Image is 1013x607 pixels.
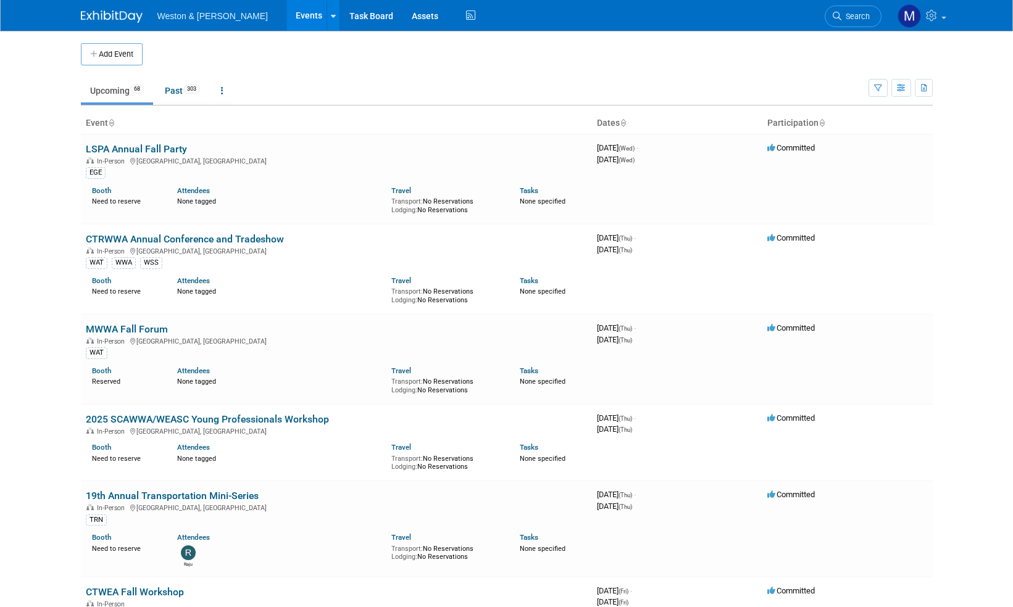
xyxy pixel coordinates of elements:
[86,246,587,255] div: [GEOGRAPHIC_DATA], [GEOGRAPHIC_DATA]
[597,233,636,242] span: [DATE]
[619,247,632,254] span: (Thu)
[97,157,128,165] span: In-Person
[86,336,587,345] div: [GEOGRAPHIC_DATA], [GEOGRAPHIC_DATA]
[92,533,111,542] a: Booth
[391,455,423,463] span: Transport:
[620,118,626,128] a: Sort by Start Date
[391,545,423,553] span: Transport:
[92,452,159,463] div: Need to reserve
[597,424,632,434] span: [DATE]
[520,533,538,542] a: Tasks
[86,413,329,425] a: 2025 SCAWWA/WEASC Young Professionals Workshop
[619,588,628,595] span: (Fri)
[177,195,382,206] div: None tagged
[97,504,128,512] span: In-Person
[108,118,114,128] a: Sort by Event Name
[767,233,815,242] span: Committed
[619,426,632,433] span: (Thu)
[391,186,411,195] a: Travel
[597,143,638,152] span: [DATE]
[86,502,587,512] div: [GEOGRAPHIC_DATA], [GEOGRAPHIC_DATA]
[597,413,636,423] span: [DATE]
[86,247,94,254] img: In-Person Event
[86,337,94,344] img: In-Person Event
[520,366,538,375] a: Tasks
[86,157,94,163] img: In-Person Event
[767,323,815,332] span: Committed
[97,247,128,255] span: In-Person
[391,366,411,375] a: Travel
[597,323,636,332] span: [DATE]
[619,337,632,344] span: (Thu)
[520,287,565,295] span: None specified
[81,10,143,23] img: ExhibitDay
[92,542,159,553] div: Need to reserve
[619,415,632,422] span: (Thu)
[92,443,111,452] a: Booth
[391,197,423,205] span: Transport:
[92,285,159,296] div: Need to reserve
[86,490,259,502] a: 19th Annual Transportation Mini-Series
[597,335,632,344] span: [DATE]
[183,85,200,94] span: 303
[391,296,417,304] span: Lodging:
[520,276,538,285] a: Tasks
[762,113,933,134] th: Participation
[634,413,636,423] span: -
[592,113,762,134] th: Dates
[597,245,632,254] span: [DATE]
[597,597,628,606] span: [DATE]
[86,323,168,335] a: MWWA Fall Forum
[112,257,136,268] div: WWA
[391,285,501,304] div: No Reservations No Reservations
[391,378,423,386] span: Transport:
[86,514,107,526] div: TRN
[177,375,382,386] div: None tagged
[767,586,815,595] span: Committed
[86,257,107,268] div: WAT
[92,195,159,206] div: Need to reserve
[97,427,128,436] span: In-Person
[92,276,111,285] a: Booth
[92,366,111,375] a: Booth
[898,4,921,28] img: Mary Ann Trujillo
[86,347,107,358] div: WAT
[86,600,94,606] img: In-Person Event
[391,463,417,471] span: Lodging:
[180,560,196,568] div: Raju Vasamsetti
[86,427,94,434] img: In-Person Event
[97,337,128,345] span: In-Person
[825,6,882,27] a: Search
[391,443,411,452] a: Travel
[391,287,423,295] span: Transport:
[177,366,210,375] a: Attendees
[92,375,159,386] div: Reserved
[391,375,501,394] div: No Reservations No Reservations
[86,143,187,155] a: LSPA Annual Fall Party
[619,145,635,152] span: (Wed)
[619,325,632,332] span: (Thu)
[520,197,565,205] span: None specified
[181,545,196,560] img: Raju Vasamsetti
[177,285,382,296] div: None tagged
[841,12,870,21] span: Search
[391,276,411,285] a: Travel
[177,452,382,463] div: None tagged
[634,490,636,499] span: -
[391,553,417,561] span: Lodging:
[177,276,210,285] a: Attendees
[177,533,210,542] a: Attendees
[597,502,632,511] span: [DATE]
[520,378,565,386] span: None specified
[86,155,587,165] div: [GEOGRAPHIC_DATA], [GEOGRAPHIC_DATA]
[819,118,825,128] a: Sort by Participation Type
[597,586,632,595] span: [DATE]
[520,545,565,553] span: None specified
[81,43,143,65] button: Add Event
[767,413,815,423] span: Committed
[391,542,501,561] div: No Reservations No Reservations
[177,443,210,452] a: Attendees
[619,503,632,510] span: (Thu)
[86,167,106,178] div: EGE
[597,155,635,164] span: [DATE]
